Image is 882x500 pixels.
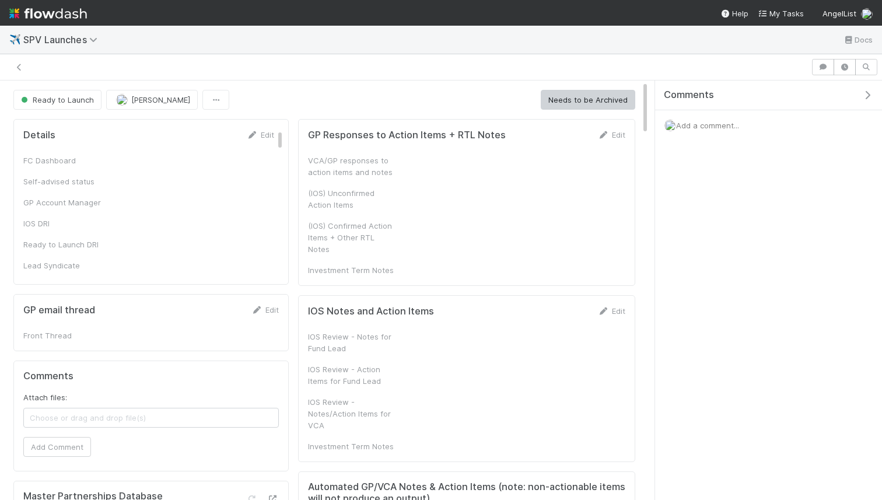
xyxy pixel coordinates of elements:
span: Add a comment... [676,121,739,130]
h5: Details [23,130,55,141]
span: ✈️ [9,34,21,44]
div: VCA/GP responses to action items and notes [308,155,395,178]
img: avatar_768cd48b-9260-4103-b3ef-328172ae0546.png [116,94,128,106]
div: IOS Review - Action Items for Fund Lead [308,363,395,387]
h5: GP Responses to Action Items + RTL Notes [308,130,506,141]
div: (IOS) Unconfirmed Action Items [308,187,395,211]
div: (IOS) Confirmed Action Items + Other RTL Notes [308,220,395,255]
div: Front Thread [23,330,111,341]
button: [PERSON_NAME] [106,90,198,110]
div: FC Dashboard [23,155,111,166]
div: Self-advised status [23,176,111,187]
a: My Tasks [758,8,804,19]
img: logo-inverted-e16ddd16eac7371096b0.svg [9,4,87,23]
h5: GP email thread [23,305,95,316]
button: Needs to be Archived [541,90,635,110]
img: avatar_d2b43477-63dc-4e62-be5b-6fdd450c05a1.png [861,8,873,20]
a: Edit [247,130,274,139]
span: My Tasks [758,9,804,18]
span: AngelList [822,9,856,18]
div: IOS Review - Notes/Action Items for VCA [308,396,395,431]
span: [PERSON_NAME] [131,95,190,104]
div: Help [720,8,748,19]
a: Edit [598,130,625,139]
span: Choose or drag and drop file(s) [24,408,278,427]
div: Ready to Launch DRI [23,239,111,250]
div: Investment Term Notes [308,264,395,276]
label: Attach files: [23,391,67,403]
h5: Comments [23,370,279,382]
a: Docs [843,33,873,47]
button: Add Comment [23,437,91,457]
a: Edit [251,305,279,314]
h5: IOS Notes and Action Items [308,306,434,317]
span: Comments [664,89,714,101]
div: Investment Term Notes [308,440,395,452]
a: Edit [598,306,625,316]
div: IOS Review - Notes for Fund Lead [308,331,395,354]
div: IOS DRI [23,218,111,229]
span: SPV Launches [23,34,103,46]
div: Lead Syndicate [23,260,111,271]
img: avatar_d2b43477-63dc-4e62-be5b-6fdd450c05a1.png [664,120,676,131]
div: GP Account Manager [23,197,111,208]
